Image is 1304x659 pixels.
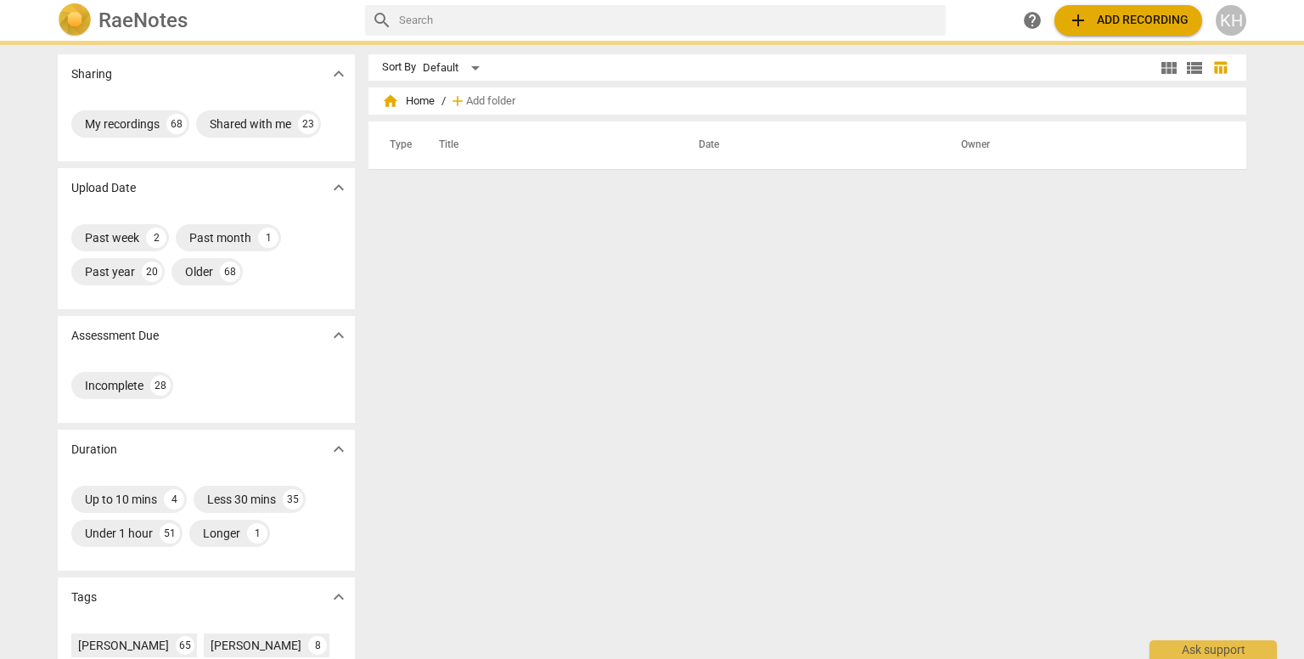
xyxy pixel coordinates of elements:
[382,93,435,110] span: Home
[164,489,184,510] div: 4
[1022,10,1043,31] span: help
[449,93,466,110] span: add
[1182,55,1207,81] button: List view
[1149,640,1277,659] div: Ask support
[150,375,171,396] div: 28
[329,64,349,84] span: expand_more
[382,61,416,74] div: Sort By
[85,115,160,132] div: My recordings
[85,491,157,508] div: Up to 10 mins
[326,584,351,610] button: Show more
[1156,55,1182,81] button: Tile view
[419,121,678,169] th: Title
[326,175,351,200] button: Show more
[85,263,135,280] div: Past year
[1054,5,1202,36] button: Upload
[203,525,240,542] div: Longer
[308,636,327,655] div: 8
[160,523,180,544] div: 51
[85,525,153,542] div: Under 1 hour
[466,95,515,108] span: Add folder
[166,114,187,134] div: 68
[941,121,1228,169] th: Owner
[1212,59,1228,76] span: table_chart
[423,54,486,82] div: Default
[283,489,303,510] div: 35
[247,523,267,544] div: 1
[441,95,446,108] span: /
[71,589,97,606] p: Tags
[258,228,278,248] div: 1
[85,377,143,394] div: Incomplete
[326,61,351,87] button: Show more
[329,325,349,346] span: expand_more
[71,441,117,459] p: Duration
[220,262,240,282] div: 68
[58,3,351,37] a: LogoRaeNotes
[185,263,213,280] div: Older
[210,115,291,132] div: Shared with me
[1068,10,1189,31] span: Add recording
[71,179,136,197] p: Upload Date
[71,65,112,83] p: Sharing
[1207,55,1233,81] button: Table view
[329,439,349,459] span: expand_more
[98,8,188,32] h2: RaeNotes
[71,327,159,345] p: Assessment Due
[678,121,941,169] th: Date
[142,262,162,282] div: 20
[1159,58,1179,78] span: view_module
[372,10,392,31] span: search
[1017,5,1048,36] a: Help
[326,437,351,462] button: Show more
[146,228,166,248] div: 2
[58,3,92,37] img: Logo
[326,323,351,348] button: Show more
[399,7,939,34] input: Search
[207,491,276,508] div: Less 30 mins
[78,637,169,654] div: [PERSON_NAME]
[298,114,318,134] div: 23
[176,636,194,655] div: 65
[189,229,251,246] div: Past month
[211,637,301,654] div: [PERSON_NAME]
[329,177,349,198] span: expand_more
[85,229,139,246] div: Past week
[1184,58,1205,78] span: view_list
[329,587,349,607] span: expand_more
[376,121,419,169] th: Type
[1068,10,1088,31] span: add
[1216,5,1246,36] button: KH
[382,93,399,110] span: home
